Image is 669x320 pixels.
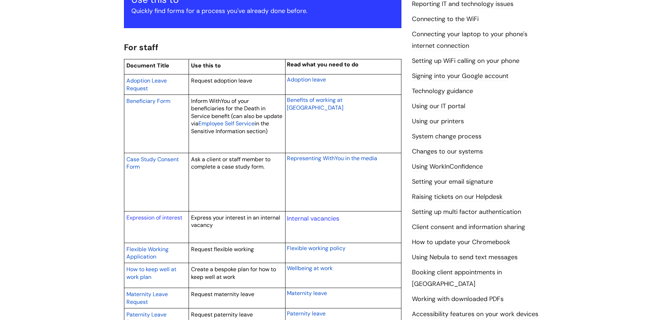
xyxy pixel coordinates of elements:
a: Client consent and information sharing [412,223,525,232]
span: Document Title [126,62,169,69]
a: Setting your email signature [412,177,493,187]
span: Inform WithYou of your beneficiaries for the Death in Service benefit (can also be update via [191,97,282,128]
a: Connecting your laptop to your phone's internet connection [412,30,527,50]
span: Maternity Leave Request [126,290,168,306]
span: Read what you need to do [287,61,359,68]
a: Signing into your Google account [412,72,509,81]
span: Employee Self Service [198,120,255,127]
span: Flexible working policy [287,244,346,252]
span: Flexible Working Application [126,246,169,261]
a: System change process [412,132,481,141]
a: Representing WithYou in the media [287,154,377,162]
span: Maternity leave [287,289,327,297]
span: Paternity leave [287,310,326,317]
a: Maternity leave [287,289,327,297]
span: Wellbeing at work [287,265,333,272]
a: Changes to our systems [412,147,483,156]
a: Using our printers [412,117,464,126]
a: Technology guidance [412,87,473,96]
span: Case Study Consent Form [126,156,179,171]
a: How to keep well at work plan [126,265,176,281]
span: Adoption Leave Request [126,77,167,92]
a: Flexible Working Application [126,245,169,261]
a: Beneficiary Form [126,97,170,105]
a: How to update your Chromebook [412,238,510,247]
a: Maternity Leave Request [126,290,168,306]
a: Using our IT portal [412,102,465,111]
a: Employee Self Service [198,119,255,128]
a: Adoption leave [287,75,326,84]
a: Flexible working policy [287,244,346,252]
a: Expression of interest [126,214,182,221]
span: Benefits of working at [GEOGRAPHIC_DATA] [287,96,343,111]
a: Booking client appointments in [GEOGRAPHIC_DATA] [412,268,502,288]
span: in the Sensitive Information section) [191,120,269,135]
a: Using WorkInConfidence [412,162,483,171]
span: Use this to [191,62,221,69]
a: Using Nebula to send text messages [412,253,518,262]
a: Paternity leave [287,309,326,318]
a: Working with downloaded PDFs [412,295,504,304]
span: Adoption leave [287,76,326,83]
a: Accessibility features on your work devices [412,310,538,319]
a: Adoption Leave Request [126,76,167,92]
a: Case Study Consent Form [126,155,179,171]
a: Connecting to the WiFi [412,15,479,24]
span: For staff [124,42,158,53]
span: Request flexible working [191,246,254,253]
span: Create a bespoke plan for how to keep well at work [191,266,276,281]
span: Express your interest in an internal vacancy [191,214,280,229]
a: Benefits of working at [GEOGRAPHIC_DATA] [287,96,343,112]
span: Request paternity leave [191,311,253,318]
span: Request adoption leave [191,77,252,84]
p: Quickly find forms for a process you've already done before. [131,5,394,17]
span: Ask a client or staff member to complete a case study form. [191,156,270,171]
a: Setting up multi factor authentication [412,208,521,217]
a: Raising tickets on our Helpdesk [412,192,503,202]
span: How to keep well at work plan [126,266,176,281]
span: Representing WithYou in the media [287,155,377,162]
a: Internal vacancies [287,214,339,223]
span: Request maternity leave [191,290,254,298]
a: Setting up WiFi calling on your phone [412,57,519,66]
a: Wellbeing at work [287,264,333,272]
